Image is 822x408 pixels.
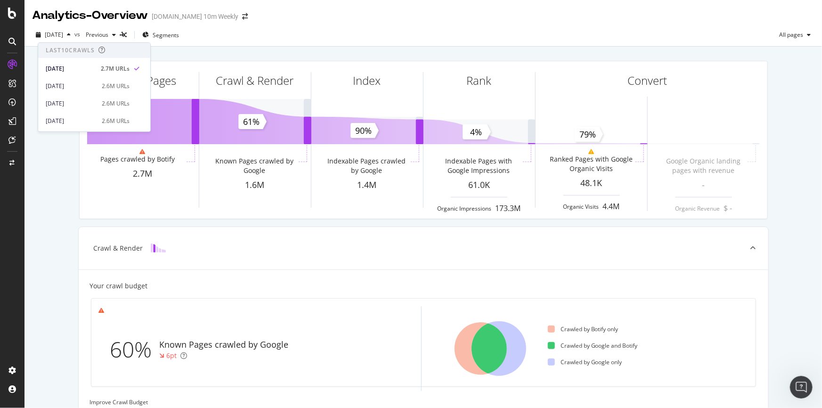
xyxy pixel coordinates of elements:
[438,204,492,212] div: Organic Impressions
[32,27,74,42] button: [DATE]
[138,27,183,42] button: Segments
[100,155,175,164] div: Pages crawled by Botify
[775,27,814,42] button: All pages
[46,46,95,54] div: Last 10 Crawls
[87,168,199,180] div: 2.7M
[45,31,63,39] span: 2025 Sep. 19th
[90,281,148,291] div: Your crawl budget
[548,325,619,333] div: Crawled by Botify only
[46,65,95,73] div: [DATE]
[242,13,248,20] div: arrow-right-arrow-left
[82,27,120,42] button: Previous
[548,358,622,366] div: Crawled by Google only
[102,99,130,108] div: 2.6M URLs
[160,339,289,351] div: Known Pages crawled by Google
[353,73,381,89] div: Index
[325,156,409,175] div: Indexable Pages crawled by Google
[311,179,423,191] div: 1.4M
[790,376,813,399] iframe: Intercom live chat
[46,99,96,108] div: [DATE]
[110,334,160,365] div: 60%
[216,73,294,89] div: Crawl & Render
[467,73,492,89] div: Rank
[199,179,311,191] div: 1.6M
[90,398,757,406] div: Improve Crawl Budget
[167,351,177,360] div: 6pt
[437,156,521,175] div: Indexable Pages with Google Impressions
[212,156,297,175] div: Known Pages crawled by Google
[153,31,179,39] span: Segments
[46,117,96,125] div: [DATE]
[82,31,108,39] span: Previous
[151,244,166,253] img: block-icon
[46,82,96,90] div: [DATE]
[548,342,638,350] div: Crawled by Google and Botify
[496,203,521,214] div: 173.3M
[94,244,143,253] div: Crawl & Render
[74,30,82,38] span: vs
[101,65,130,73] div: 2.7M URLs
[102,82,130,90] div: 2.6M URLs
[775,31,803,39] span: All pages
[102,117,130,125] div: 2.6M URLs
[423,179,535,191] div: 61.0K
[152,12,238,21] div: [DOMAIN_NAME] 10m Weekly
[32,8,148,24] div: Analytics - Overview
